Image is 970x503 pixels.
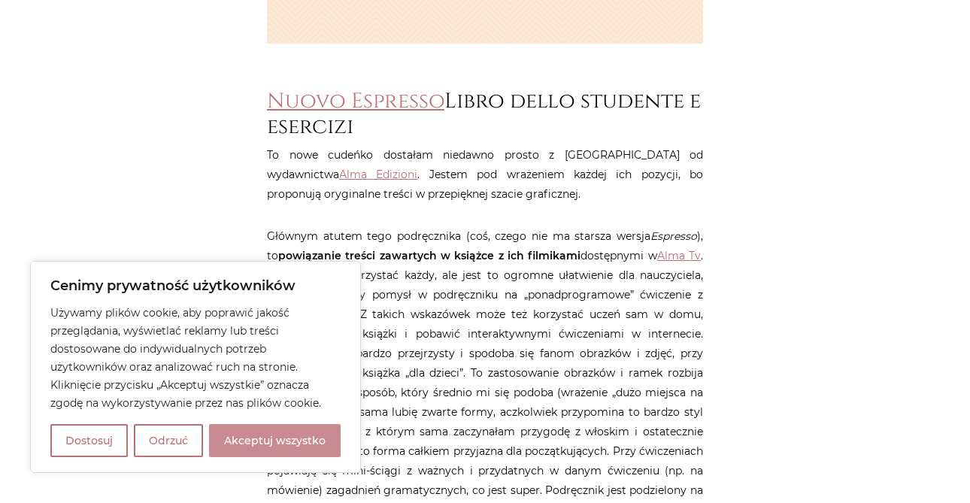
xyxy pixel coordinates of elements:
a: Alma Edizioni [339,168,417,181]
em: Espresso [650,229,697,243]
a: Nuovo Espresso [267,87,444,115]
button: Akceptuj wszystko [209,424,341,457]
h2: Libro dello studente e esercizi [267,89,703,139]
p: Cenimy prywatność użytkowników [50,277,341,295]
a: Alma Tv [657,249,701,262]
button: Dostosuj [50,424,128,457]
strong: powiązanie treści zawartych w książce z ich filmikami [278,249,580,262]
p: Używamy plików cookie, aby poprawić jakość przeglądania, wyświetlać reklamy lub treści dostosowan... [50,304,341,412]
p: To nowe cudeńko dostałam niedawno prosto z [GEOGRAPHIC_DATA] od wydawnictwa . Jestem pod wrażenie... [267,145,703,204]
button: Odrzuć [134,424,203,457]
